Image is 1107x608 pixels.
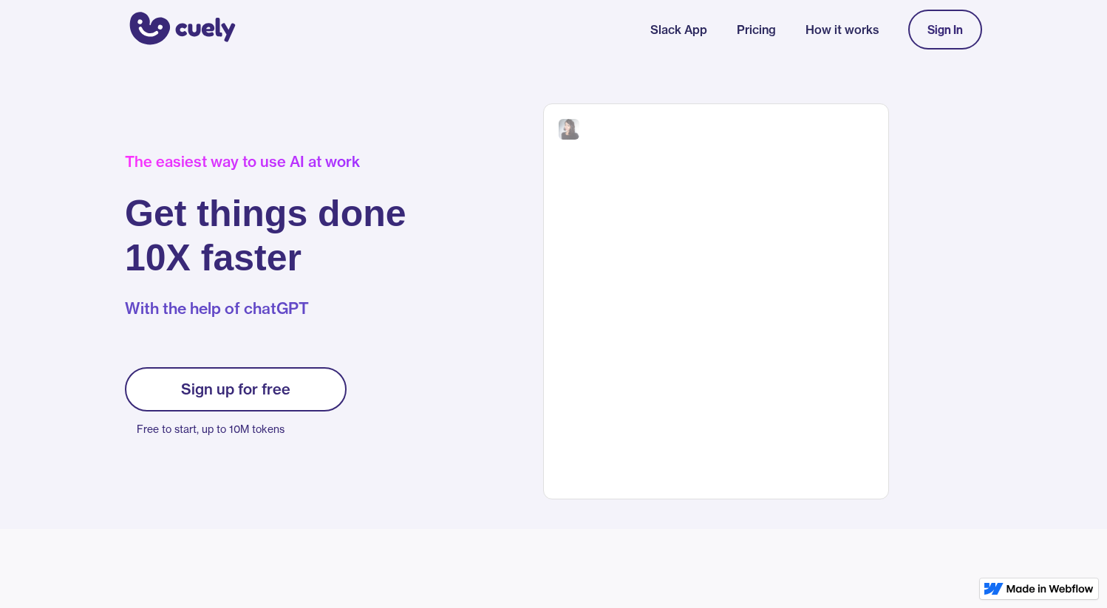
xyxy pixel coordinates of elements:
[805,21,879,38] a: How it works
[125,191,406,280] h1: Get things done 10X faster
[650,21,707,38] a: Slack App
[927,23,963,36] div: Sign In
[125,298,406,320] p: With the help of chatGPT
[737,21,776,38] a: Pricing
[137,419,347,440] p: Free to start, up to 10M tokens
[125,153,406,171] div: The easiest way to use AI at work
[125,367,347,411] a: Sign up for free
[181,380,290,398] div: Sign up for free
[908,10,982,49] a: Sign In
[1006,584,1094,593] img: Made in Webflow
[125,2,236,57] a: home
